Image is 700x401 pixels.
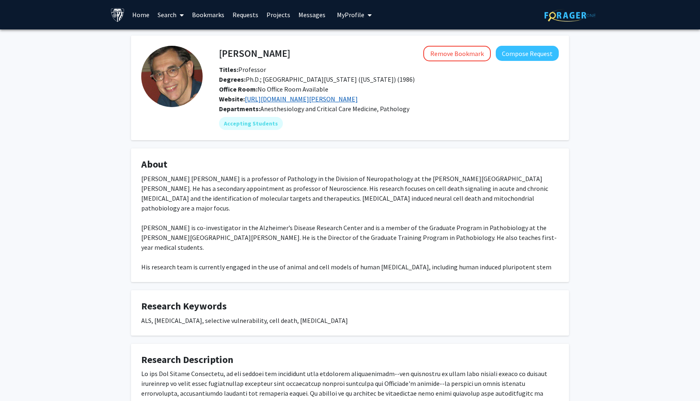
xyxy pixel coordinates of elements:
[219,75,415,83] span: Ph.D.; [GEOGRAPHIC_DATA][US_STATE] ([US_STATE]) (1986)
[219,65,238,74] b: Titles:
[128,0,154,29] a: Home
[423,46,491,61] button: Remove Bookmark
[496,46,559,61] button: Compose Request to Lee Martin
[219,95,245,103] b: Website:
[219,85,257,93] b: Office Room:
[219,117,283,130] mat-chip: Accepting Students
[262,0,294,29] a: Projects
[219,85,328,93] span: No Office Room Available
[544,9,596,22] img: ForagerOne Logo
[188,0,228,29] a: Bookmarks
[141,174,559,291] div: [PERSON_NAME] [PERSON_NAME] is a professor of Pathology in the Division of Neuropathology at the ...
[294,0,330,29] a: Messages
[219,75,246,83] b: Degrees:
[228,0,262,29] a: Requests
[6,364,35,395] iframe: Chat
[141,159,559,170] h4: About
[141,46,203,107] img: Profile Picture
[141,300,559,312] h4: Research Keywords
[141,316,559,325] div: ALS, [MEDICAL_DATA], selective vulnerability, cell death, [MEDICAL_DATA]
[245,95,358,103] a: Opens in a new tab
[219,46,290,61] h4: [PERSON_NAME]
[219,65,266,74] span: Professor
[219,105,260,113] b: Departments:
[154,0,188,29] a: Search
[141,354,559,366] h4: Research Description
[260,105,409,113] span: Anesthesiology and Critical Care Medicine, Pathology
[337,11,364,19] span: My Profile
[111,8,125,22] img: Johns Hopkins University Logo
